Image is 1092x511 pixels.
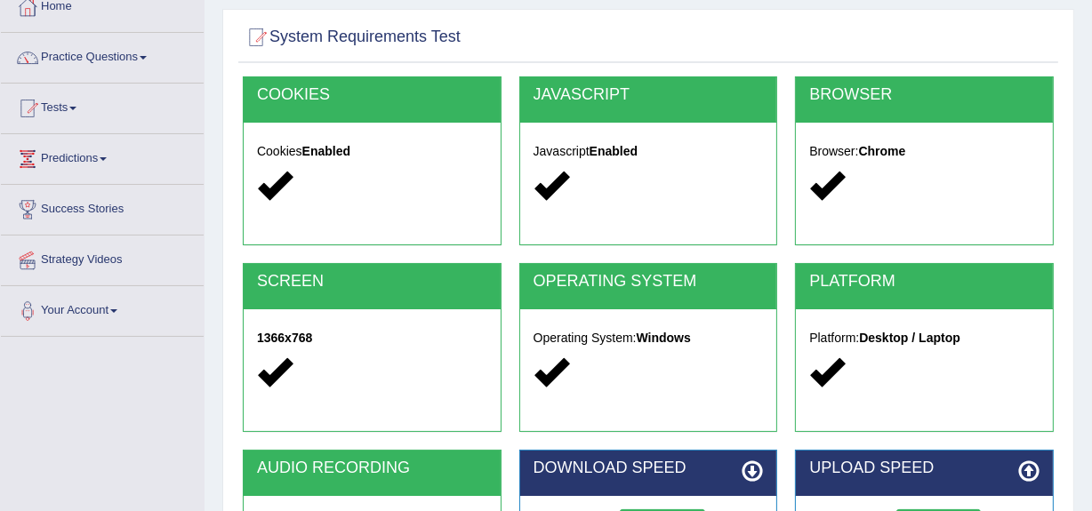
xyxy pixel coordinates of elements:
[534,331,764,345] h5: Operating System:
[534,273,764,291] h2: OPERATING SYSTEM
[1,84,204,128] a: Tests
[809,273,1040,291] h2: PLATFORM
[1,286,204,331] a: Your Account
[859,144,906,158] strong: Chrome
[1,185,204,229] a: Success Stories
[302,144,350,158] strong: Enabled
[257,459,487,477] h2: AUDIO RECORDING
[1,236,204,280] a: Strategy Videos
[534,459,764,477] h2: DOWNLOAD SPEED
[809,86,1040,104] h2: BROWSER
[257,331,312,345] strong: 1366x768
[243,24,461,51] h2: System Requirements Test
[637,331,691,345] strong: Windows
[257,145,487,158] h5: Cookies
[257,273,487,291] h2: SCREEN
[590,144,638,158] strong: Enabled
[534,145,764,158] h5: Javascript
[257,86,487,104] h2: COOKIES
[809,145,1040,158] h5: Browser:
[859,331,960,345] strong: Desktop / Laptop
[1,33,204,77] a: Practice Questions
[534,86,764,104] h2: JAVASCRIPT
[1,134,204,179] a: Predictions
[809,331,1040,345] h5: Platform:
[809,459,1040,477] h2: UPLOAD SPEED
